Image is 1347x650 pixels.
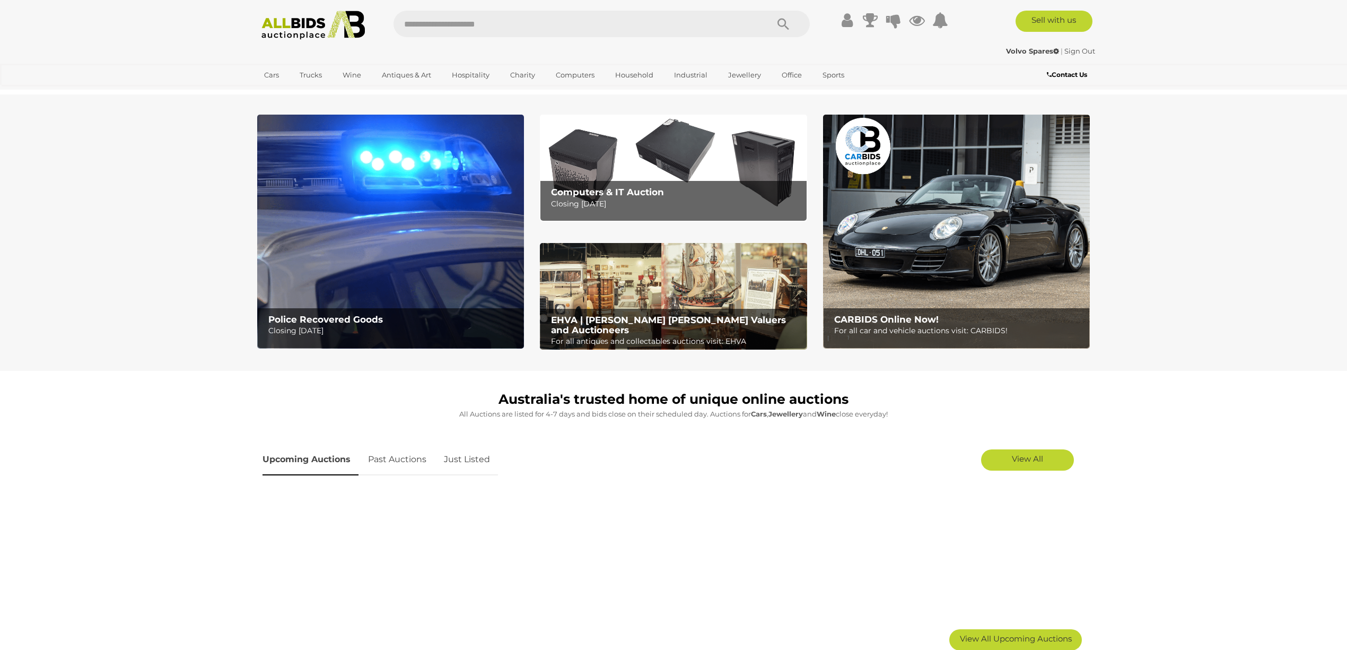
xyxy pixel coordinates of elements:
[823,115,1090,349] a: CARBIDS Online Now! CARBIDS Online Now! For all car and vehicle auctions visit: CARBIDS!
[817,410,836,418] strong: Wine
[263,444,358,475] a: Upcoming Auctions
[834,324,1084,337] p: For all car and vehicle auctions visit: CARBIDS!
[775,66,809,84] a: Office
[540,115,807,221] a: Computers & IT Auction Computers & IT Auction Closing [DATE]
[667,66,714,84] a: Industrial
[268,324,518,337] p: Closing [DATE]
[551,197,801,211] p: Closing [DATE]
[551,335,801,348] p: For all antiques and collectables auctions visit: EHVA
[981,449,1074,471] a: View All
[960,634,1072,644] span: View All Upcoming Auctions
[751,410,767,418] strong: Cars
[263,408,1084,420] p: All Auctions are listed for 4-7 days and bids close on their scheduled day. Auctions for , and cl...
[540,115,807,221] img: Computers & IT Auction
[721,66,768,84] a: Jewellery
[263,392,1084,407] h1: Australia's trusted home of unique online auctions
[540,243,807,350] img: EHVA | Evans Hastings Valuers and Auctioneers
[816,66,851,84] a: Sports
[375,66,438,84] a: Antiques & Art
[360,444,434,475] a: Past Auctions
[256,11,371,40] img: Allbids.com.au
[540,243,807,350] a: EHVA | Evans Hastings Valuers and Auctioneers EHVA | [PERSON_NAME] [PERSON_NAME] Valuers and Auct...
[268,314,383,325] b: Police Recovered Goods
[436,444,498,475] a: Just Listed
[293,66,329,84] a: Trucks
[551,187,664,197] b: Computers & IT Auction
[549,66,601,84] a: Computers
[608,66,660,84] a: Household
[551,315,786,335] b: EHVA | [PERSON_NAME] [PERSON_NAME] Valuers and Auctioneers
[768,410,803,418] strong: Jewellery
[257,115,524,349] a: Police Recovered Goods Police Recovered Goods Closing [DATE]
[1047,71,1087,79] b: Contact Us
[1016,11,1092,32] a: Sell with us
[445,66,496,84] a: Hospitality
[1047,69,1090,81] a: Contact Us
[503,66,542,84] a: Charity
[1006,47,1059,55] strong: Volvo Spares
[1061,47,1063,55] span: |
[1006,47,1061,55] a: Volvo Spares
[257,115,524,349] img: Police Recovered Goods
[834,314,939,325] b: CARBIDS Online Now!
[823,115,1090,349] img: CARBIDS Online Now!
[1064,47,1095,55] a: Sign Out
[257,66,286,84] a: Cars
[336,66,368,84] a: Wine
[257,84,346,101] a: [GEOGRAPHIC_DATA]
[1012,454,1043,464] span: View All
[757,11,810,37] button: Search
